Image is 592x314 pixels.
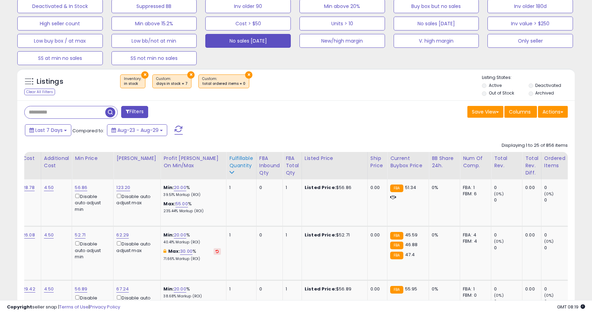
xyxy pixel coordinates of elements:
div: in stock [124,81,142,86]
div: FBM: 0 [463,292,486,298]
div: 0 [544,245,572,251]
button: Columns [504,106,537,118]
button: Inv value > $250 [487,17,573,30]
div: Ordered Items [544,155,569,169]
span: 51.34 [405,184,416,191]
small: FBA [390,242,403,249]
div: 0.00 [525,232,536,238]
button: Filters [121,106,148,118]
div: Fulfillable Quantity [229,155,253,169]
p: 40.41% Markup (ROI) [163,240,221,245]
button: Low buy box / at max [17,34,103,48]
div: 1 [229,232,251,238]
a: 28.78 [23,184,35,191]
button: High seller count [17,17,103,30]
a: Privacy Policy [90,304,120,310]
a: 20.00 [174,184,186,191]
label: Archived [535,90,554,96]
div: 0.00 [370,232,382,238]
div: Profit [PERSON_NAME] on Min/Max [163,155,223,169]
button: × [141,71,149,79]
div: % [163,201,221,214]
div: 0 [494,197,522,203]
button: Units > 10 [299,17,385,30]
span: Aug-23 - Aug-29 [117,127,159,134]
button: Min above 15.2% [111,17,197,30]
a: 52.71 [75,232,86,239]
div: 0.00 [525,185,536,191]
span: Custom: [156,76,188,87]
div: % [163,185,221,197]
div: days in stock = 7 [156,81,188,86]
div: Ship Price [370,155,384,169]
p: 39.51% Markup (ROI) [163,192,221,197]
div: Total Rev. [494,155,519,169]
div: % [163,248,221,261]
span: 46.88 [405,241,418,248]
span: Compared to: [72,127,104,134]
p: 235.44% Markup (ROI) [163,209,221,214]
div: 1 [286,286,296,292]
span: 55.95 [405,286,418,292]
button: Aug-23 - Aug-29 [107,124,167,136]
b: Max: [163,200,176,207]
div: FBM: 6 [463,191,486,197]
div: $52.71 [305,232,362,238]
div: $56.89 [305,286,362,292]
b: Listed Price: [305,232,336,238]
b: Min: [163,184,174,191]
div: Listed Price [305,155,365,162]
p: Listing States: [482,74,574,81]
button: × [245,71,252,79]
div: 0 [494,185,522,191]
b: Listed Price: [305,286,336,292]
div: BB Share 24h. [432,155,457,169]
b: Max: [168,248,180,254]
a: 4.50 [44,184,54,191]
small: (0%) [494,239,504,244]
button: SS not min no sales [111,51,197,65]
div: FBM: 4 [463,238,486,244]
div: Min Price [75,155,110,162]
b: Min: [163,232,174,238]
a: 4.50 [44,286,54,293]
div: FBA: 1 [463,185,486,191]
span: Columns [509,108,531,115]
a: Terms of Use [59,304,89,310]
div: 0 [259,232,278,238]
b: Min: [163,286,174,292]
small: FBA [390,252,403,259]
small: (0%) [494,293,504,298]
small: (0%) [494,191,504,197]
button: SS at min no sales [17,51,103,65]
button: No sales [DATE] [205,34,291,48]
div: Additional Cost [44,155,69,169]
div: 0.00 [370,185,382,191]
button: Low bb/not at min [111,34,197,48]
div: Disable auto adjust max [116,240,155,253]
div: Disable auto adjust min [75,192,108,213]
div: $56.86 [305,185,362,191]
div: FBA: 4 [463,232,486,238]
span: 2025-09-6 08:19 GMT [557,304,585,310]
span: Last 7 Days [35,127,63,134]
a: 67.24 [116,286,129,293]
div: 0.00 [370,286,382,292]
div: 0 [544,286,572,292]
button: Cost > $50 [205,17,291,30]
small: (0%) [544,293,554,298]
div: 0 [259,185,278,191]
small: FBA [390,185,403,192]
div: % [163,232,221,245]
a: 123.20 [116,184,130,191]
label: Out of Stock [489,90,514,96]
div: 0 [544,197,572,203]
div: 0% [432,232,455,238]
div: FBA Total Qty [286,155,299,177]
a: 29.42 [23,286,35,293]
div: 0% [432,185,455,191]
button: V. high margin [394,34,479,48]
button: Save View [467,106,503,118]
button: No sales [DATE] [394,17,479,30]
div: 1 [286,185,296,191]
